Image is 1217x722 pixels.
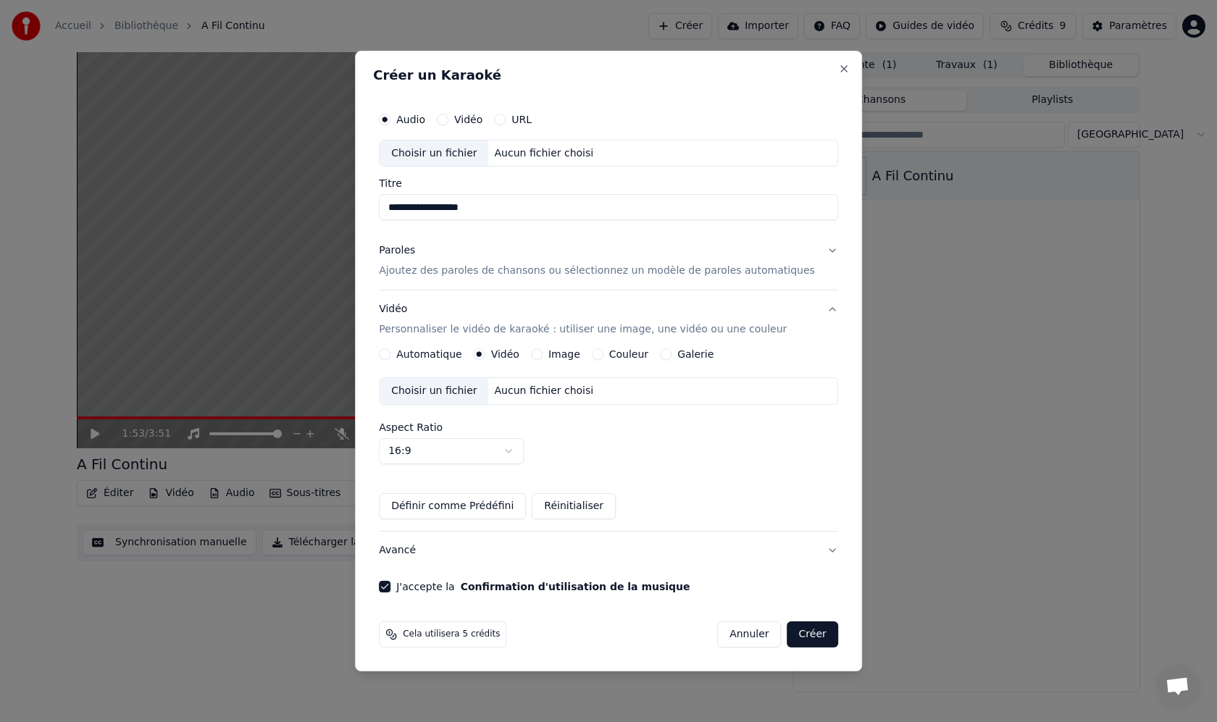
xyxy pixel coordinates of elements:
label: Vidéo [491,349,519,359]
div: Vidéo [379,303,787,337]
button: Avancé [379,532,838,569]
div: Aucun fichier choisi [489,146,600,161]
label: Titre [379,179,838,189]
label: URL [511,114,532,125]
label: Vidéo [454,114,482,125]
label: Galerie [677,349,714,359]
div: Choisir un fichier [380,140,488,167]
label: Image [548,349,580,359]
span: Cela utilisera 5 crédits [403,629,500,640]
button: Créer [787,621,838,647]
button: Réinitialiser [532,493,616,519]
h2: Créer un Karaoké [373,69,844,82]
button: VidéoPersonnaliser le vidéo de karaoké : utiliser une image, une vidéo ou une couleur [379,291,838,349]
div: Choisir un fichier [380,378,488,404]
button: J'accepte la [461,582,690,592]
div: Aucun fichier choisi [489,384,600,398]
label: Audio [396,114,425,125]
button: Annuler [717,621,781,647]
p: Ajoutez des paroles de chansons ou sélectionnez un modèle de paroles automatiques [379,264,815,279]
label: Couleur [609,349,648,359]
p: Personnaliser le vidéo de karaoké : utiliser une image, une vidéo ou une couleur [379,322,787,337]
label: J'accepte la [396,582,690,592]
button: ParolesAjoutez des paroles de chansons ou sélectionnez un modèle de paroles automatiques [379,232,838,290]
button: Définir comme Prédéfini [379,493,526,519]
div: VidéoPersonnaliser le vidéo de karaoké : utiliser une image, une vidéo ou une couleur [379,348,838,531]
label: Automatique [396,349,461,359]
label: Aspect Ratio [379,422,838,432]
div: Paroles [379,244,415,259]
